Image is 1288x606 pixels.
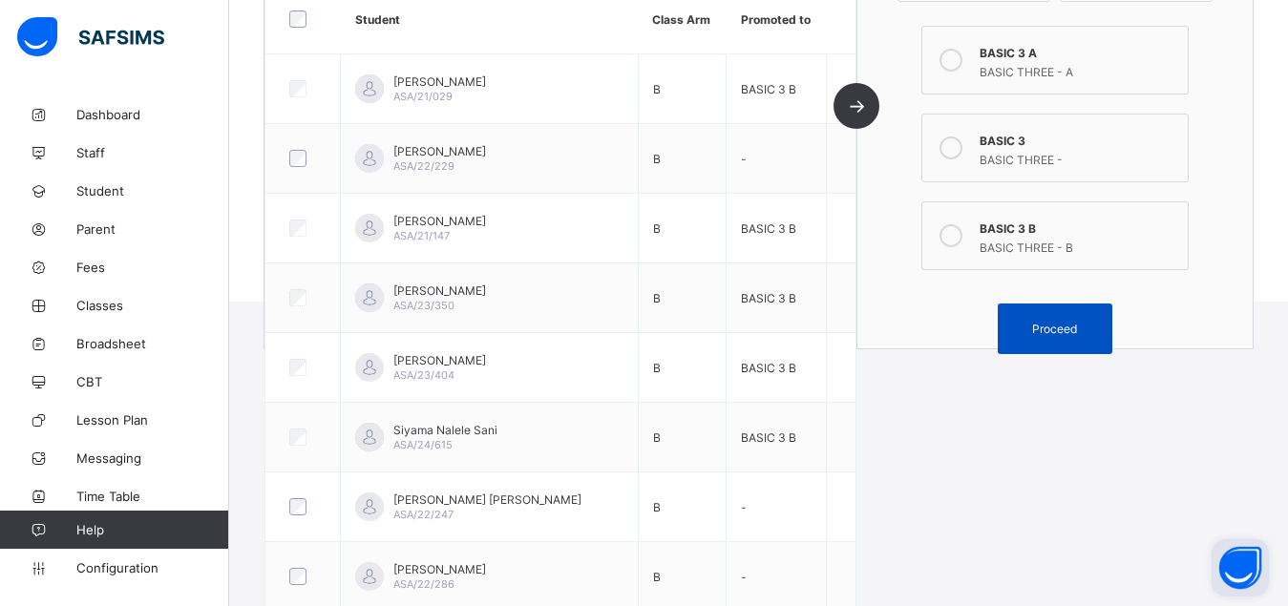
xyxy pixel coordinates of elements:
[393,74,486,89] span: [PERSON_NAME]
[393,214,486,228] span: [PERSON_NAME]
[741,291,796,305] span: BASIC 3 B
[1032,322,1077,336] span: Proceed
[393,577,454,591] span: ASA/22/286
[76,298,229,313] span: Classes
[393,159,454,173] span: ASA/22/229
[741,430,796,445] span: BASIC 3 B
[76,522,228,537] span: Help
[980,217,1178,236] div: BASIC 3 B
[980,60,1178,79] div: BASIC THREE - A
[980,236,1178,255] div: BASIC THREE - B
[653,361,661,375] span: B
[76,107,229,122] span: Dashboard
[393,90,453,103] span: ASA/21/029
[76,336,229,351] span: Broadsheet
[393,353,486,367] span: [PERSON_NAME]
[17,17,164,57] img: safsims
[393,438,453,451] span: ASA/24/615
[76,221,229,237] span: Parent
[76,260,229,275] span: Fees
[76,412,229,428] span: Lesson Plan
[653,430,661,445] span: B
[980,148,1178,167] div: BASIC THREE -
[393,368,454,382] span: ASA/23/404
[980,129,1178,148] div: BASIC 3
[76,450,229,466] span: Messaging
[741,82,796,96] span: BASIC 3 B
[741,152,747,166] span: -
[653,291,661,305] span: B
[653,500,661,514] span: B
[1212,539,1269,596] button: Open asap
[76,183,229,199] span: Student
[980,41,1178,60] div: BASIC 3 A
[653,152,661,166] span: B
[741,221,796,236] span: BASIC 3 B
[741,361,796,375] span: BASIC 3 B
[393,144,486,158] span: [PERSON_NAME]
[653,570,661,584] span: B
[76,145,229,160] span: Staff
[393,299,454,312] span: ASA/23/350
[393,229,450,242] span: ASA/21/147
[653,221,661,236] span: B
[393,508,454,521] span: ASA/22/247
[76,560,228,575] span: Configuration
[393,423,497,437] span: Siyama Nalele Sani
[741,570,747,584] span: -
[393,562,486,576] span: [PERSON_NAME]
[653,82,661,96] span: B
[741,500,747,514] span: -
[76,489,229,504] span: Time Table
[393,492,581,507] span: [PERSON_NAME] [PERSON_NAME]
[393,283,486,298] span: [PERSON_NAME]
[76,374,229,389] span: CBT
